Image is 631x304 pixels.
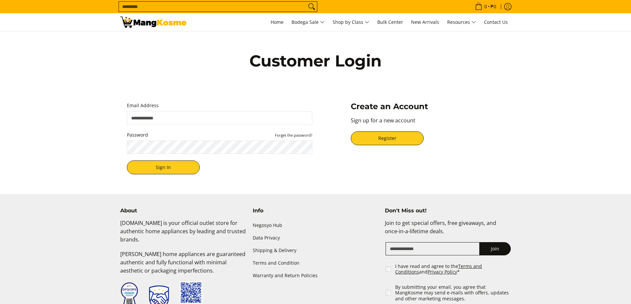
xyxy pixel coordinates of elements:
a: Home [267,13,287,31]
span: 0 [483,4,488,9]
button: Join [479,242,511,255]
span: Shop by Class [333,18,369,26]
a: Contact Us [481,13,511,31]
label: Password [127,131,312,139]
a: Bodega Sale [288,13,328,31]
span: Resources [447,18,476,26]
a: Data Privacy [253,232,379,244]
label: By submitting your email, you agree that MangKosme may send e-mails with offers, updates and othe... [395,284,511,302]
img: Account | Mang Kosme [120,17,186,28]
span: ₱0 [490,4,497,9]
a: Negosyo Hub [253,219,379,232]
h4: About [120,207,246,214]
span: New Arrivals [411,19,439,25]
label: I have read and agree to the and * [395,263,511,275]
label: Email Address [127,102,312,110]
a: Shop by Class [329,13,373,31]
h4: Info [253,207,379,214]
h1: Customer Login [170,51,461,71]
span: Contact Us [484,19,508,25]
button: Sign In [127,160,200,174]
small: Forget the password? [275,133,312,138]
a: Register [351,131,424,145]
span: Home [271,19,284,25]
a: Privacy Policy [428,269,457,275]
p: [DOMAIN_NAME] is your official outlet store for authentic home appliances by leading and trusted ... [120,219,246,250]
span: • [473,3,498,10]
a: Terms and Conditions [395,263,482,275]
a: Shipping & Delivery [253,244,379,257]
a: New Arrivals [408,13,443,31]
h3: Create an Account [351,102,504,111]
button: Password [275,132,312,138]
a: Warranty and Return Policies [253,269,379,282]
span: Bulk Center [377,19,403,25]
span: Bodega Sale [291,18,325,26]
p: [PERSON_NAME] home appliances are guaranteed authentic and fully functional with minimal aestheti... [120,250,246,281]
button: Search [306,2,317,12]
a: Terms and Condition [253,257,379,269]
p: Sign up for a new account [351,116,504,131]
p: Join to get special offers, free giveaways, and once-in-a-lifetime deals. [385,219,511,242]
nav: Main Menu [193,13,511,31]
a: Resources [444,13,479,31]
h4: Don't Miss out! [385,207,511,214]
a: Bulk Center [374,13,406,31]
